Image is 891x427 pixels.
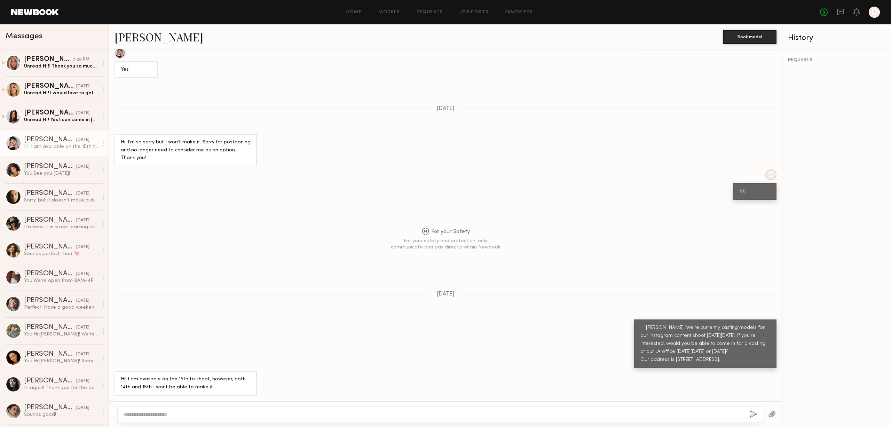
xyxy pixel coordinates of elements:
a: Requests [417,10,443,15]
div: 7:28 PM [73,56,89,63]
div: Hi [PERSON_NAME]! We're currently casting models for our Instagram content shoot [DATE][DATE]. If... [640,324,770,364]
button: Book model [723,30,776,44]
a: Favorites [505,10,533,15]
div: Unread: Hi!! Thank you so much for reaching out! I love your brand fits my style do well! I unfor... [24,63,98,70]
div: [PERSON_NAME] [24,110,76,117]
div: Hi! I am available on the 15th to shoot, however, both 14th and 15th I wont be able to make it [121,375,251,392]
div: [DATE] [76,378,89,385]
div: You: See you [DATE]! [24,170,98,177]
div: You: Hi [PERSON_NAME]! We're currently casting models for a Spring shoot on either [DATE] or 24th... [24,331,98,338]
div: [DATE] [76,83,89,90]
div: Unread: Hi! Yes I can come in [DATE] [24,117,98,123]
div: [DATE] [76,405,89,411]
div: Hi. I’m so sorry but I won’t make it. Sorry for postponing and no longer need to consider me as a... [121,139,251,163]
div: Hi! I am available on the 15th to shoot, however, both 14th and 15th I wont be able to make it [24,143,98,150]
div: [DATE] [76,110,89,117]
div: [PERSON_NAME] [24,324,76,331]
div: [DATE] [76,164,89,170]
a: Home [346,10,362,15]
div: [PERSON_NAME] [24,190,76,197]
span: [DATE] [437,106,455,112]
a: [PERSON_NAME] [115,29,203,44]
span: Messages [6,32,42,40]
a: Book model [723,33,776,39]
a: Job Posts [460,10,489,15]
a: Models [378,10,400,15]
div: [PERSON_NAME] [24,83,76,90]
span: For your Safety [421,228,470,236]
div: [PERSON_NAME] [24,244,76,251]
div: [PERSON_NAME] [24,378,76,385]
div: [PERSON_NAME] [24,297,76,304]
div: Perfect. Have a good weekend! [24,304,98,311]
div: REQUESTS [788,58,885,63]
div: [PERSON_NAME] [24,351,76,358]
a: D [869,7,880,18]
div: [DATE] [76,351,89,358]
div: ok [740,188,770,196]
div: History [788,34,885,42]
div: Sorry, but it doesn’t make a difference to me whether it’s for a catalog or social media. my mini... [24,197,98,204]
div: [PERSON_NAME] [24,217,76,224]
div: [PERSON_NAME] [24,56,73,63]
div: Sounds perfect then 💘 [24,251,98,257]
div: [PERSON_NAME] [24,136,76,143]
div: [DATE] [76,137,89,143]
div: I’m here — is street parking okay? [24,224,98,230]
div: Hi again! Thank you for the details. My hourly rate is $150 for minimum of 4 hours per day. Pleas... [24,385,98,391]
div: Yes [121,66,151,74]
div: Sounds good! [24,411,98,418]
div: For your safety and protection, only communicate and pay directly within Newbook [390,238,501,251]
div: [DATE] [76,324,89,331]
div: [DATE] [76,217,89,224]
div: [PERSON_NAME] [24,163,76,170]
span: [DATE] [437,291,455,297]
div: [PERSON_NAME] [24,270,76,277]
div: [DATE] [76,190,89,197]
div: [DATE] [76,271,89,277]
div: [PERSON_NAME] [24,404,76,411]
div: [DATE] [76,298,89,304]
div: [DATE] [76,244,89,251]
div: Unread: Hi! I would love to get involved with you guys! Do you know how long you’d be looking to ... [24,90,98,96]
div: You: Hi [PERSON_NAME]! Sorry we never had the chance to reach back to you. We're currently castin... [24,358,98,364]
div: You: We're open from 8AM-4PM! [24,277,98,284]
